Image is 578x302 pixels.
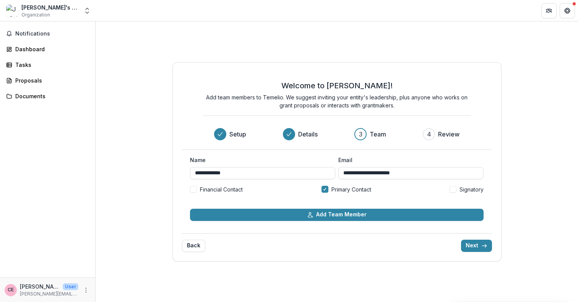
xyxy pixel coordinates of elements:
[15,31,89,37] span: Notifications
[281,81,393,90] h2: Welcome to [PERSON_NAME]!
[3,28,92,40] button: Notifications
[3,90,92,102] a: Documents
[63,283,78,290] p: User
[3,58,92,71] a: Tasks
[81,286,91,295] button: More
[229,130,246,139] h3: Setup
[370,130,386,139] h3: Team
[6,5,18,17] img: Julie's Rad NP Onboarding
[82,3,93,18] button: Open entity switcher
[427,130,431,139] div: 4
[20,283,60,291] p: [PERSON_NAME]
[182,240,205,252] button: Back
[8,287,14,292] div: Cynthia Erivo
[560,3,575,18] button: Get Help
[15,92,86,100] div: Documents
[461,240,492,252] button: Next
[3,43,92,55] a: Dashboard
[359,130,362,139] div: 3
[200,185,243,193] span: Financial Contact
[190,209,484,221] button: Add Team Member
[15,61,86,69] div: Tasks
[15,45,86,53] div: Dashboard
[21,11,50,18] span: Organization
[3,74,92,87] a: Proposals
[203,93,471,109] p: Add team members to Temelio. We suggest inviting your entity's leadership, plus anyone who works ...
[214,128,459,140] div: Progress
[338,156,479,164] label: Email
[21,3,79,11] div: [PERSON_NAME]'s Rad NP Onboarding
[438,130,459,139] h3: Review
[331,185,371,193] span: Primary Contact
[298,130,318,139] h3: Details
[190,156,331,164] label: Name
[459,185,484,193] span: Signatory
[20,291,78,297] p: [PERSON_NAME][EMAIL_ADDRESS][DOMAIN_NAME]
[541,3,557,18] button: Partners
[15,76,86,84] div: Proposals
